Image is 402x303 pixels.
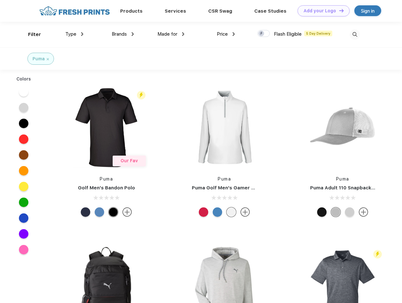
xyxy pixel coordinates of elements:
a: Services [165,8,186,14]
img: flash_active_toggle.svg [137,91,145,99]
span: Price [217,31,228,37]
div: Quarry Brt Whit [345,207,354,217]
img: dropdown.png [233,32,235,36]
a: Products [120,8,143,14]
img: more.svg [240,207,250,217]
img: more.svg [122,207,132,217]
span: Flash Eligible [274,31,302,37]
span: Our Fav [121,158,138,163]
a: Sign in [354,5,381,16]
a: Puma [218,176,231,181]
img: fo%20logo%202.webp [38,5,112,16]
span: 5 Day Delivery [304,31,332,36]
img: func=resize&h=266 [64,86,148,169]
span: Made for [157,31,177,37]
div: Ski Patrol [199,207,208,217]
a: Puma [100,176,113,181]
img: desktop_search.svg [350,29,360,40]
span: Type [65,31,76,37]
img: more.svg [359,207,368,217]
a: Golf Men's Bandon Polo [78,185,135,191]
span: Brands [112,31,127,37]
img: func=resize&h=266 [182,86,266,169]
img: func=resize&h=266 [301,86,385,169]
img: flash_active_toggle.svg [373,250,382,258]
a: Puma Golf Men's Gamer Golf Quarter-Zip [192,185,292,191]
div: Bright White [227,207,236,217]
div: Lake Blue [95,207,104,217]
div: Pma Blk with Pma Blk [317,207,327,217]
a: CSR Swag [208,8,232,14]
div: Add your Logo [304,8,336,14]
div: Quarry with Brt Whit [331,207,340,217]
div: Navy Blazer [81,207,90,217]
div: Puma Black [109,207,118,217]
img: dropdown.png [81,32,83,36]
div: Sign in [361,7,375,15]
img: dropdown.png [132,32,134,36]
div: Bright Cobalt [213,207,222,217]
img: DT [339,9,344,12]
img: dropdown.png [182,32,184,36]
a: Puma [336,176,349,181]
div: Puma [33,56,45,62]
div: Filter [28,31,41,38]
img: filter_cancel.svg [47,58,49,60]
div: Colors [12,76,36,82]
